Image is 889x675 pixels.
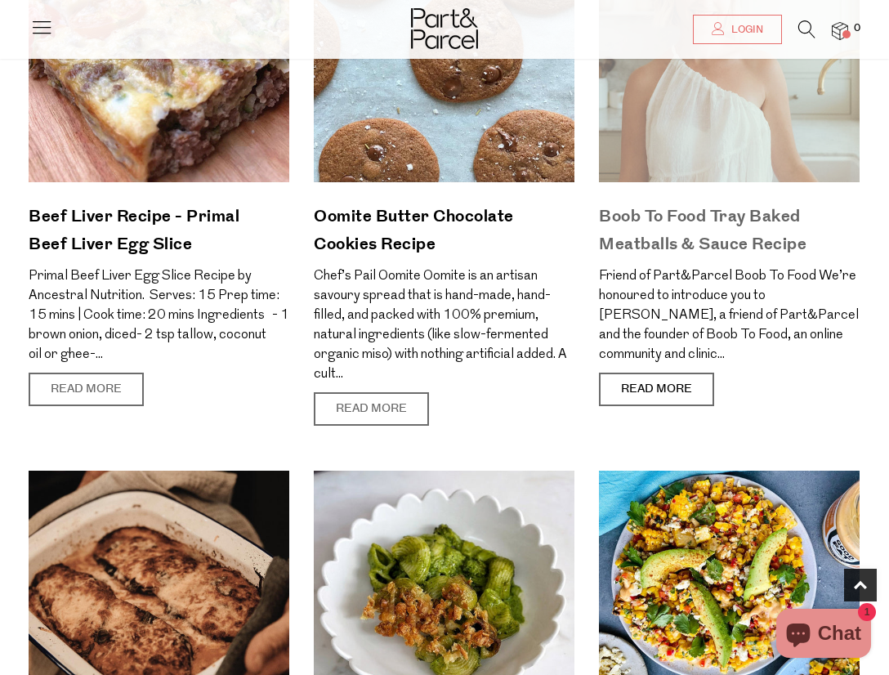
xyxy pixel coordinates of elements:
a: Boob To Food Tray Baked Meatballs & Sauce Recipe Friend of Part&Parcel Boob To Food We’re honoure... [599,203,860,364]
a: Oomite Butter Chocolate Cookies Recipe Chef’s Pail Oomite Oomite is an artisan savoury spread tha... [314,203,574,384]
a: Read More [599,373,714,407]
a: Beef Liver Recipe - Primal Beef Liver Egg Slice Primal Beef Liver Egg Slice Recipe by Ancestral N... [29,203,289,364]
h2: Oomite Butter Chocolate Cookies Recipe [314,203,574,258]
a: 0 [832,22,848,39]
a: Read More [314,392,429,427]
p: Friend of Part&Parcel Boob To Food We’re honoured to introduce you to [PERSON_NAME], a friend of ... [599,266,860,364]
h2: Boob To Food Tray Baked Meatballs & Sauce Recipe [599,203,860,258]
img: Part&Parcel [411,8,478,49]
p: Primal Beef Liver Egg Slice Recipe by Ancestral Nutrition. Serves: 15 Prep time: 15 mins | Cook t... [29,266,289,364]
a: Login [693,15,782,44]
p: Chef’s Pail Oomite Oomite is an artisan savoury spread that is hand-made, hand-filled, and packed... [314,266,574,384]
span: Login [727,23,763,37]
h2: Beef Liver Recipe - Primal Beef Liver Egg Slice [29,203,289,258]
span: 0 [850,21,864,36]
inbox-online-store-chat: Shopify online store chat [771,609,876,662]
a: Read More [29,373,144,407]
